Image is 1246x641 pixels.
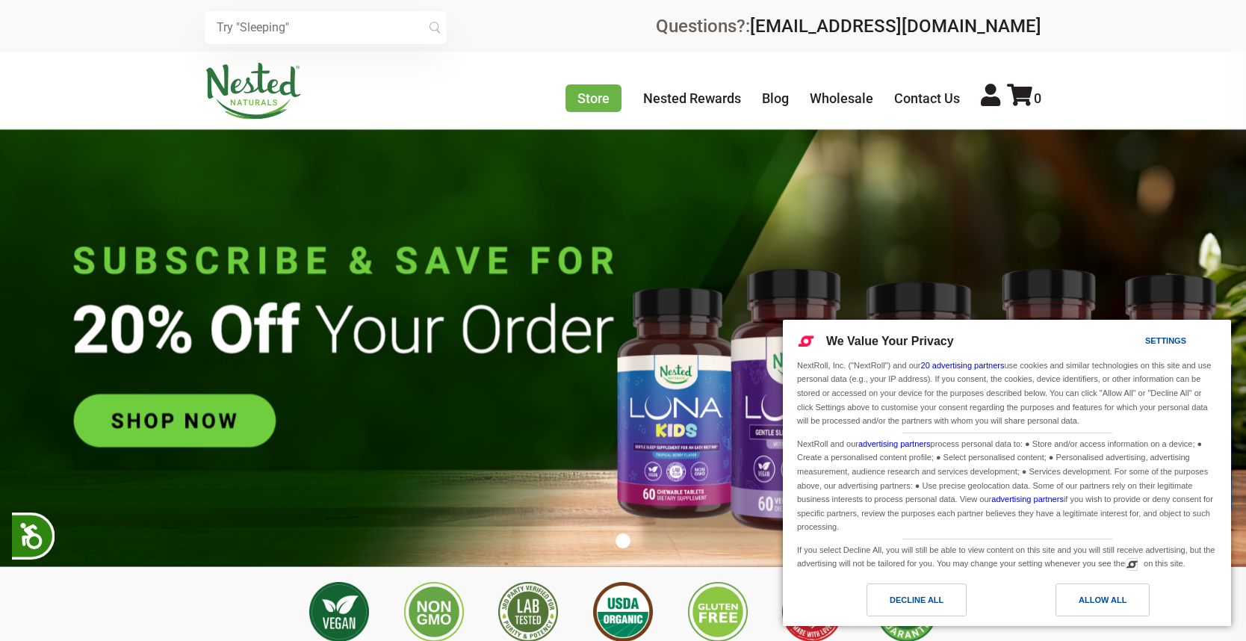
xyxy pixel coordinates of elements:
[1119,329,1155,356] a: Settings
[565,84,622,112] a: Store
[205,63,302,120] img: Nested Naturals
[750,16,1041,37] a: [EMAIL_ADDRESS][DOMAIN_NAME]
[794,539,1220,572] div: If you select Decline All, you will still be able to view content on this site and you will still...
[762,90,789,106] a: Blog
[616,533,630,548] button: 1 of 1
[1145,332,1186,349] div: Settings
[858,439,931,448] a: advertising partners
[1079,592,1126,608] div: Allow All
[826,335,954,347] span: We Value Your Privacy
[792,583,1007,624] a: Decline All
[894,90,960,106] a: Contact Us
[1007,90,1041,106] a: 0
[205,11,447,44] input: Try "Sleeping"
[1034,90,1041,106] span: 0
[656,17,1041,35] div: Questions?:
[890,592,943,608] div: Decline All
[794,357,1220,430] div: NextRoll, Inc. ("NextRoll") and our use cookies and similar technologies on this site and use per...
[810,90,873,106] a: Wholesale
[991,495,1064,504] a: advertising partners
[643,90,741,106] a: Nested Rewards
[1007,583,1222,624] a: Allow All
[921,361,1005,370] a: 20 advertising partners
[794,433,1220,536] div: NextRoll and our process personal data to: ● Store and/or access information on a device; ● Creat...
